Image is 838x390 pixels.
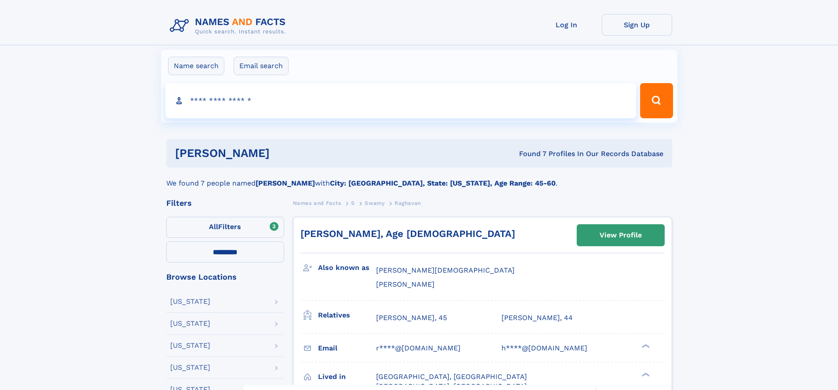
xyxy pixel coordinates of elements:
label: Name search [168,57,224,75]
a: [PERSON_NAME], 44 [501,313,573,323]
a: Names and Facts [293,197,341,208]
label: Filters [166,217,284,238]
span: Raghavan [395,200,421,206]
div: [US_STATE] [170,364,210,371]
div: [US_STATE] [170,320,210,327]
span: [PERSON_NAME] [376,280,435,288]
div: Filters [166,199,284,207]
a: Log In [531,14,602,36]
h3: Also known as [318,260,376,275]
h3: Lived in [318,369,376,384]
button: Search Button [640,83,673,118]
a: S [351,197,355,208]
div: [US_STATE] [170,342,210,349]
b: City: [GEOGRAPHIC_DATA], State: [US_STATE], Age Range: 45-60 [330,179,556,187]
span: [PERSON_NAME][DEMOGRAPHIC_DATA] [376,266,515,274]
div: Browse Locations [166,273,284,281]
h3: Relatives [318,308,376,323]
div: [US_STATE] [170,298,210,305]
div: ❯ [640,343,650,349]
span: All [209,222,218,231]
span: Swamy [365,200,384,206]
h1: [PERSON_NAME] [175,148,395,159]
a: Swamy [365,197,384,208]
a: View Profile [577,225,664,246]
a: [PERSON_NAME], 45 [376,313,447,323]
div: ❯ [640,372,650,377]
a: Sign Up [602,14,672,36]
h3: Email [318,341,376,356]
input: search input [165,83,637,118]
div: View Profile [600,225,642,245]
b: [PERSON_NAME] [256,179,315,187]
label: Email search [234,57,289,75]
span: S [351,200,355,206]
a: [PERSON_NAME], Age [DEMOGRAPHIC_DATA] [300,228,515,239]
span: [GEOGRAPHIC_DATA], [GEOGRAPHIC_DATA] [376,372,527,381]
div: We found 7 people named with . [166,168,672,189]
div: Found 7 Profiles In Our Records Database [394,149,663,159]
img: Logo Names and Facts [166,14,293,38]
